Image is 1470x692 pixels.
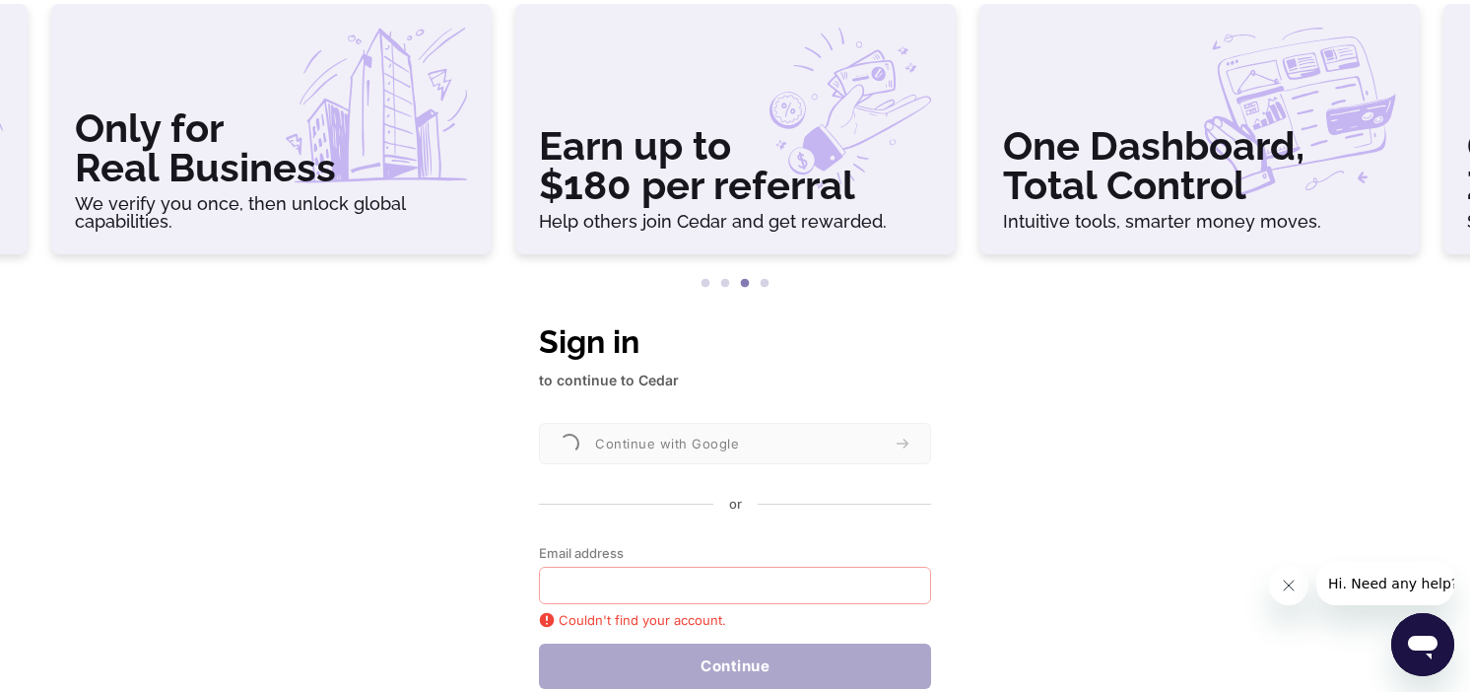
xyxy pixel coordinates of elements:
p: Couldn't find your account. [539,612,726,628]
iframe: Close message [1269,566,1308,605]
iframe: Button to launch messaging window [1391,613,1454,676]
button: 4 [755,274,774,294]
p: to continue to Cedar [539,370,931,391]
p: or [729,496,742,514]
iframe: Message from company [1316,562,1454,605]
button: 3 [735,274,755,294]
h6: Help others join Cedar and get rewarded. [539,213,932,231]
h1: Sign in [539,318,931,366]
button: 1 [696,274,715,294]
h6: Intuitive tools, smarter money moves. [1003,213,1396,231]
span: Hi. Need any help? [12,14,142,30]
h3: Earn up to $180 per referral [539,126,932,205]
h3: One Dashboard, Total Control [1003,126,1396,205]
button: 2 [715,274,735,294]
h3: Only for Real Business [75,108,468,187]
h6: We verify you once, then unlock global capabilities. [75,195,468,231]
